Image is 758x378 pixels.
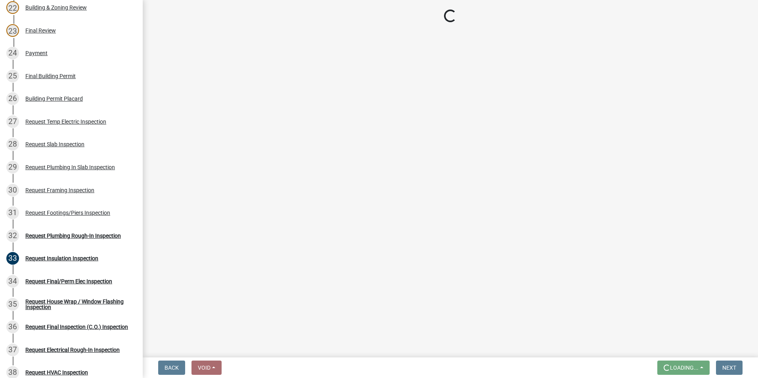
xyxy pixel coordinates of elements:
[716,361,743,375] button: Next
[198,365,211,371] span: Void
[25,187,94,193] div: Request Framing Inspection
[25,50,48,56] div: Payment
[6,138,19,151] div: 28
[6,252,19,265] div: 33
[6,321,19,333] div: 36
[25,370,88,375] div: Request HVAC Inspection
[6,206,19,219] div: 31
[6,115,19,128] div: 27
[6,275,19,288] div: 34
[25,73,76,79] div: Final Building Permit
[670,365,699,371] span: Loading...
[25,119,106,124] div: Request Temp Electric Inspection
[6,47,19,59] div: 24
[6,1,19,14] div: 22
[25,347,120,353] div: Request Electrical Rough-In Inspection
[6,161,19,174] div: 29
[6,229,19,242] div: 32
[6,298,19,311] div: 35
[25,96,83,101] div: Building Permit Placard
[25,233,121,239] div: Request Plumbing Rough-In Inspection
[25,28,56,33] div: Final Review
[6,184,19,197] div: 30
[25,5,87,10] div: Building & Zoning Review
[25,141,84,147] div: Request Slab Inspection
[722,365,736,371] span: Next
[25,256,98,261] div: Request Insulation Inspection
[6,344,19,356] div: 37
[191,361,222,375] button: Void
[6,92,19,105] div: 26
[25,299,130,310] div: Request House Wrap / Window Flashing Inspection
[25,279,112,284] div: Request Final/Perm Elec Inspection
[25,324,128,330] div: Request Final Inspection (C.O.) Inspection
[25,164,115,170] div: Request Plumbing In Slab Inspection
[165,365,179,371] span: Back
[6,70,19,82] div: 25
[657,361,710,375] button: Loading...
[25,210,110,216] div: Request Footings/Piers Inspection
[158,361,185,375] button: Back
[6,24,19,37] div: 23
